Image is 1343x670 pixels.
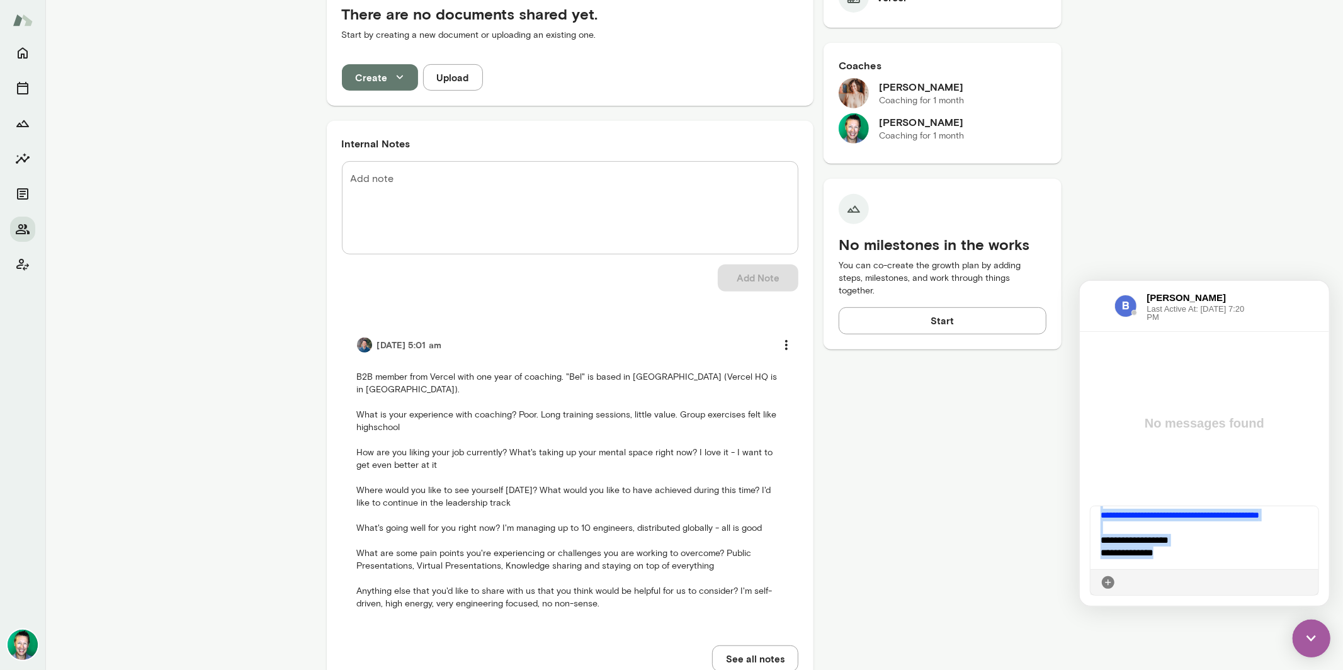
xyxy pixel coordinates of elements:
[10,146,35,171] button: Insights
[773,332,800,358] button: more
[839,307,1047,334] button: Start
[342,64,418,91] button: Create
[342,4,798,24] h5: There are no documents shared yet.
[10,181,35,207] button: Documents
[67,10,167,24] h6: [PERSON_NAME]
[357,338,372,353] img: Alex Yu
[8,630,38,660] img: Brian Lawrence
[879,115,964,130] h6: [PERSON_NAME]
[10,76,35,101] button: Sessions
[21,294,36,309] div: Attach
[879,79,964,94] h6: [PERSON_NAME]
[13,8,33,32] img: Mento
[10,217,35,242] button: Members
[35,14,57,37] img: data:image/png;base64,iVBORw0KGgoAAAANSUhEUgAAAMgAAADICAYAAACtWK6eAAAAAXNSR0IArs4c6QAACyxJREFUeF7...
[879,94,964,107] p: Coaching for 1 month
[10,40,35,65] button: Home
[839,78,869,108] img: Nancy Alsip
[10,111,35,136] button: Growth Plan
[10,252,35,277] button: Client app
[839,234,1047,254] h5: No milestones in the works
[839,58,1047,73] h6: Coaches
[342,29,798,42] p: Start by creating a new document or uploading an existing one.
[423,64,483,91] button: Upload
[377,339,441,351] h6: [DATE] 5:01 am
[839,259,1047,297] p: You can co-create the growth plan by adding steps, milestones, and work through things together.
[879,130,964,142] p: Coaching for 1 month
[342,136,798,151] h6: Internal Notes
[839,113,869,144] img: Brian Lawrence
[67,24,167,40] span: Last Active At: [DATE] 7:20 PM
[357,371,783,610] p: B2B member from Vercel with one year of coaching. "Bel" is based in [GEOGRAPHIC_DATA] (Vercel HQ ...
